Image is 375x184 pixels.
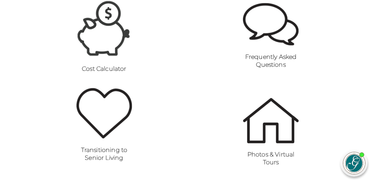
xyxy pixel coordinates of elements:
[247,151,295,166] strong: Photos & Virtual Tours
[243,98,299,143] img: Photos & Virtual Tours
[245,53,297,68] strong: Frequently Asked Questions
[82,65,126,72] strong: Cost Calculator
[195,3,347,69] a: Frequently Asked Questions Frequently Asked Questions
[28,88,180,162] a: Transitioning to Senior Living Transitioning to Senior Living
[81,146,128,161] strong: Transitioning to Senior Living
[195,98,347,166] a: Photos & Virtual Tours Photos & Virtual Tours
[343,152,365,174] img: avatar
[76,88,132,139] img: Transitioning to Senior Living
[243,3,299,45] img: Frequently Asked Questions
